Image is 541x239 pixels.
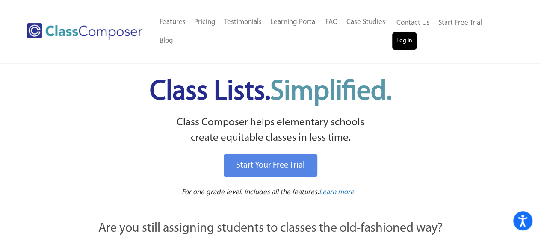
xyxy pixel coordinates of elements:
a: Start Your Free Trial [224,154,317,177]
span: Start Your Free Trial [236,161,305,170]
p: Class Composer helps elementary schools create equitable classes in less time. [51,115,490,146]
a: Pricing [190,13,220,32]
a: Learning Portal [266,13,321,32]
a: Contact Us [392,14,434,32]
span: Class Lists. [150,78,392,106]
img: Class Composer [27,23,142,40]
a: Features [155,13,190,32]
nav: Header Menu [392,14,508,50]
a: Start Free Trial [434,14,486,33]
span: Learn more. [319,189,356,196]
nav: Header Menu [155,13,392,50]
p: Are you still assigning students to classes the old-fashioned way? [53,219,489,238]
a: Testimonials [220,13,266,32]
span: Simplified. [270,78,392,106]
a: FAQ [321,13,342,32]
a: Case Studies [342,13,390,32]
a: Blog [155,32,177,50]
a: Log In [392,32,417,50]
span: For one grade level. Includes all the features. [182,189,319,196]
a: Learn more. [319,187,356,198]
